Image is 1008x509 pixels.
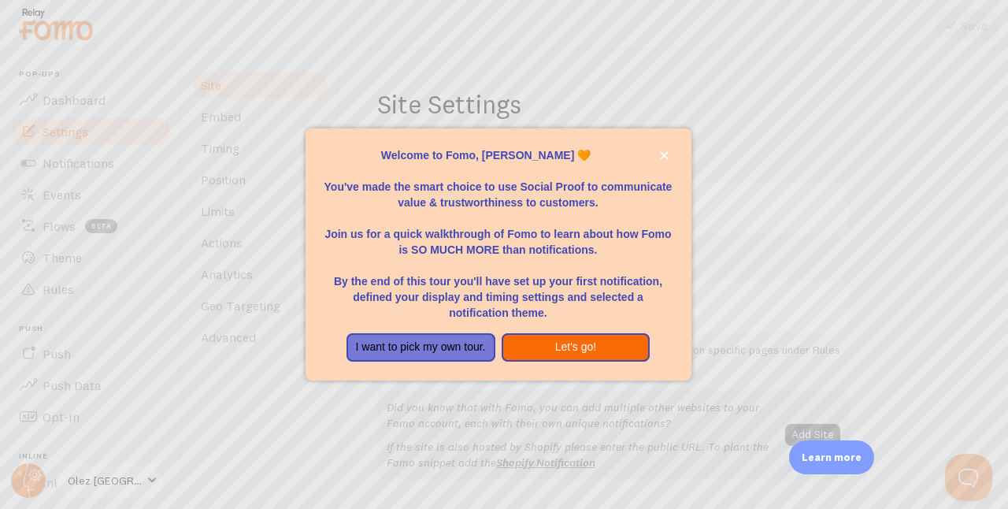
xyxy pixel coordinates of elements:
p: Join us for a quick walkthrough of Fomo to learn about how Fomo is SO MUCH MORE than notifications. [324,210,673,258]
button: I want to pick my own tour. [346,333,495,362]
p: By the end of this tour you'll have set up your first notification, defined your display and timi... [324,258,673,321]
p: You've made the smart choice to use Social Proof to communicate value & trustworthiness to custom... [324,163,673,210]
div: Learn more [789,440,874,474]
div: Welcome to Fomo, Zelo Nogwaza 🧡You&amp;#39;ve made the smart choice to use Social Proof to commun... [306,128,691,381]
p: Welcome to Fomo, [PERSON_NAME] 🧡 [324,147,673,163]
p: Learn more [802,450,862,465]
button: close, [656,147,673,164]
button: Let's go! [502,333,650,362]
